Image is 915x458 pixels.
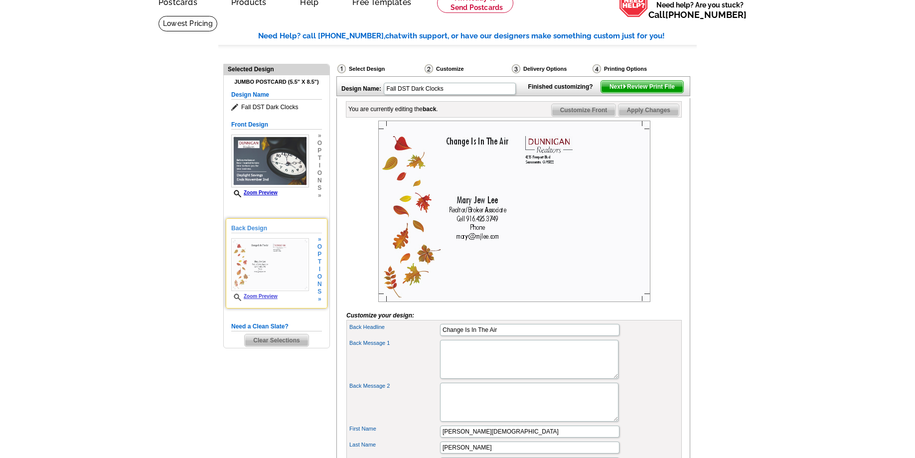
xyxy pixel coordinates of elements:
span: Fall DST Dark Clocks [231,102,322,112]
span: s [317,288,322,296]
span: o [317,243,322,251]
label: First Name [349,425,439,433]
span: t [317,258,322,266]
img: button-next-arrow-white.png [622,84,627,89]
img: Delivery Options [512,64,520,73]
strong: Design Name: [341,85,381,92]
img: Z18904534_00001_2.jpg [378,121,650,302]
a: Zoom Preview [231,294,278,299]
span: » [317,296,322,303]
h5: Design Name [231,90,322,100]
b: back [423,106,436,113]
span: o [317,273,322,281]
div: Select Design [336,64,424,76]
span: » [317,236,322,243]
span: Next Review Print File [601,81,683,93]
span: » [317,132,322,140]
span: p [317,251,322,258]
span: o [317,169,322,177]
span: i [317,162,322,169]
div: Selected Design [224,64,329,74]
span: chat [385,31,401,40]
h5: Need a Clean Slate? [231,322,322,331]
span: s [317,184,322,192]
img: Z18904534_00001_2.jpg [231,238,309,291]
span: i [317,266,322,273]
label: Last Name [349,441,439,449]
label: Back Message 1 [349,339,439,347]
span: Call [648,9,747,20]
a: [PHONE_NUMBER] [665,9,747,20]
span: Customize Front [552,104,616,116]
div: Customize [424,64,511,76]
div: Need Help? call [PHONE_NUMBER], with support, or have our designers make something custom just fo... [258,30,697,42]
span: Clear Selections [245,334,308,346]
div: You are currently editing the . [348,105,438,114]
label: Back Headline [349,323,439,331]
img: Z18904534_00001_1.jpg [231,135,309,187]
span: t [317,154,322,162]
strong: Finished customizing? [528,83,599,90]
h4: Jumbo Postcard (5.5" x 8.5") [231,79,322,85]
span: n [317,281,322,288]
h5: Back Design [231,224,322,233]
a: Zoom Preview [231,190,278,195]
img: Customize [425,64,433,73]
span: n [317,177,322,184]
span: p [317,147,322,154]
iframe: LiveChat chat widget [716,226,915,458]
img: Select Design [337,64,346,73]
i: Customize your design: [346,312,414,319]
div: Printing Options [592,64,680,74]
span: » [317,192,322,199]
img: Printing Options & Summary [593,64,601,73]
span: o [317,140,322,147]
h5: Front Design [231,120,322,130]
label: Back Message 2 [349,382,439,390]
span: Apply Changes [618,104,679,116]
div: Delivery Options [511,64,592,74]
